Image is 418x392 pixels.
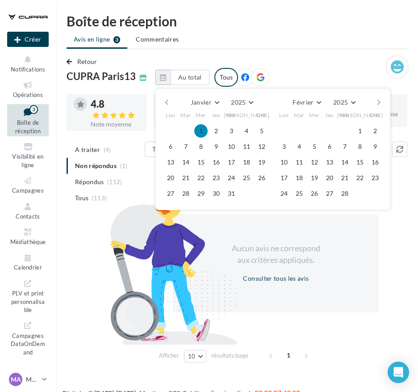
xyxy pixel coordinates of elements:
[11,66,45,73] span: Notifications
[225,140,238,153] button: 10
[75,145,100,154] span: A traiter
[209,140,223,153] button: 9
[194,124,208,138] button: 1
[293,171,306,185] button: 18
[155,70,209,85] button: Au total
[75,177,104,186] span: Répondus
[104,146,111,153] span: (4)
[152,145,188,153] span: Tous les avis
[231,98,246,106] span: 2025
[353,156,367,169] button: 15
[209,156,223,169] button: 16
[91,121,139,127] div: Note moyenne
[7,78,49,100] a: Opérations
[289,96,324,109] button: Février
[323,171,336,185] button: 20
[277,156,291,169] button: 10
[294,112,305,119] span: Mar
[281,348,296,362] span: 1
[323,156,336,169] button: 13
[179,187,192,200] button: 28
[11,288,45,313] span: PLV et print personnalisable
[191,98,212,106] span: Janvier
[10,238,46,245] span: Médiathèque
[368,156,382,169] button: 16
[255,171,268,185] button: 26
[164,156,177,169] button: 13
[277,187,291,200] button: 24
[255,156,268,169] button: 19
[309,112,320,119] span: Mer
[159,351,179,360] span: Afficher
[7,174,49,196] a: Campagnes
[91,99,139,119] div: 4.8
[353,171,367,185] button: 22
[256,112,267,119] span: Dim
[333,98,348,106] span: 2025
[368,171,382,185] button: 23
[77,58,97,65] span: Retour
[12,153,43,169] span: Visibilité en ligne
[194,140,208,153] button: 8
[240,156,253,169] button: 18
[338,187,351,200] button: 28
[179,156,192,169] button: 14
[225,171,238,185] button: 24
[240,171,253,185] button: 25
[187,96,222,109] button: Janvier
[353,140,367,153] button: 8
[184,350,207,362] button: 10
[67,56,101,67] button: Retour
[179,140,192,153] button: 7
[209,171,223,185] button: 23
[29,105,38,114] div: 3
[293,98,313,106] span: Février
[7,200,49,222] a: Contacts
[368,140,382,153] button: 9
[388,362,409,383] div: Open Intercom Messenger
[370,112,380,119] span: Dim
[224,112,270,119] span: [PERSON_NAME]
[7,251,49,273] a: Calendrier
[15,119,41,135] span: Boîte de réception
[179,171,192,185] button: 21
[7,32,49,47] button: Créer
[209,187,223,200] button: 30
[308,171,321,185] button: 19
[211,351,248,360] span: résultats/page
[308,156,321,169] button: 12
[67,14,407,28] div: Boîte de réception
[7,104,49,137] a: Boîte de réception3
[164,187,177,200] button: 27
[194,156,208,169] button: 15
[293,156,306,169] button: 11
[338,171,351,185] button: 21
[368,124,382,138] button: 2
[188,353,196,360] span: 10
[194,171,208,185] button: 22
[136,35,179,44] span: Commentaires
[323,140,336,153] button: 6
[180,112,191,119] span: Mar
[212,112,221,119] span: Jeu
[7,32,49,47] div: Nouvelle campagne
[325,112,334,119] span: Jeu
[239,273,312,284] button: Consulter tous les avis
[194,187,208,200] button: 29
[214,68,238,87] div: Tous
[67,72,136,81] span: CUPRA Paris13
[279,112,289,119] span: Lun
[145,142,234,157] button: Tous les avis
[293,187,306,200] button: 25
[107,178,122,185] span: (112)
[338,140,351,153] button: 7
[14,264,42,271] span: Calendrier
[308,140,321,153] button: 5
[7,225,49,247] a: Médiathèque
[293,140,306,153] button: 4
[13,91,43,98] span: Opérations
[12,187,44,194] span: Campagnes
[164,140,177,153] button: 6
[7,319,49,358] a: Campagnes DataOnDemand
